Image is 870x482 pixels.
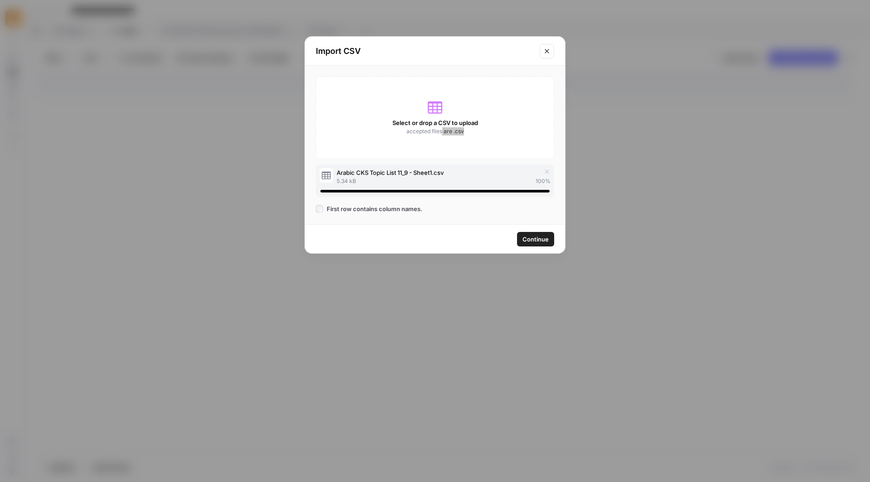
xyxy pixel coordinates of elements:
span: accepted files are .csv [406,127,464,135]
span: 100 % [536,177,551,185]
h2: Import CSV [316,45,534,58]
button: Continue [517,232,554,246]
input: First row contains column names. [316,205,323,212]
span: 5.34 kB [337,177,356,185]
button: Close modal [540,44,554,58]
span: First row contains column names. [327,204,422,213]
span: Continue [522,235,549,244]
span: Arabic CKS Topic List 11_9 - Sheet1.csv [337,168,444,177]
span: Select or drop a CSV to upload [392,118,478,127]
